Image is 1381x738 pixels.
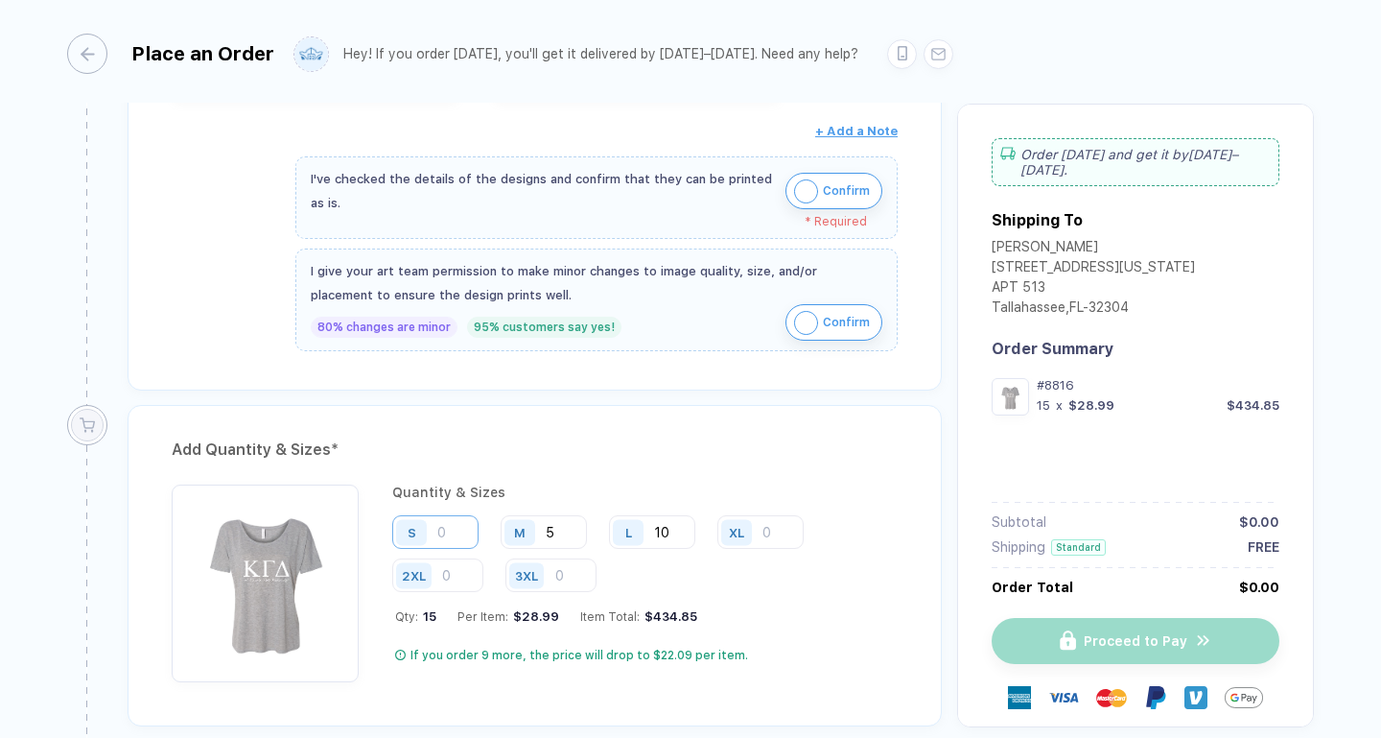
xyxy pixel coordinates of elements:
img: Paypal [1144,686,1167,709]
div: APT 513 [992,279,1195,299]
div: Quantity & Sizes [392,485,898,500]
img: visa [1048,682,1079,713]
span: Confirm [823,307,870,338]
span: + Add a Note [815,124,898,138]
div: Order [DATE] and get it by [DATE]–[DATE] . [992,138,1279,186]
div: Shipping [992,539,1045,555]
div: L [625,525,632,539]
div: XL [729,525,744,539]
div: Add Quantity & Sizes [172,435,898,465]
div: $434.85 [1227,398,1279,413]
button: + Add a Note [815,116,898,147]
div: I give your art team permission to make minor changes to image quality, size, and/or placement to... [311,259,882,307]
div: #8816 [1037,378,1279,393]
div: S [408,525,416,539]
div: Qty: [395,609,436,624]
div: Per Item: [457,609,559,624]
div: Place an Order [131,42,274,65]
div: $28.99 [1068,398,1114,413]
div: Shipping To [992,211,1083,229]
button: iconConfirm [785,173,882,209]
div: * Required [311,215,867,228]
img: a95e37e4-8064-4fe1-be3d-4d4c456d2f31_nt_front_1754596061515.jpg [181,494,349,662]
div: $28.99 [508,609,559,624]
span: 15 [418,609,436,624]
div: $0.00 [1239,580,1279,595]
div: Hey! If you order [DATE], you'll get it delivered by [DATE]–[DATE]. Need any help? [343,46,858,62]
span: Confirm [823,176,870,206]
div: M [514,525,526,539]
img: user profile [294,37,328,71]
img: express [1008,686,1031,709]
div: Subtotal [992,514,1046,530]
div: 2XL [402,568,426,583]
div: I've checked the details of the designs and confirm that they can be printed as is. [311,167,776,215]
img: icon [794,311,818,335]
div: Tallahassee , FL - 32304 [992,299,1195,320]
img: icon [794,179,818,203]
button: iconConfirm [785,304,882,341]
div: [STREET_ADDRESS][US_STATE] [992,259,1195,279]
div: $434.85 [640,609,697,624]
img: master-card [1096,682,1127,713]
div: 15 [1037,398,1050,413]
div: Standard [1051,539,1106,556]
div: 80% changes are minor [311,317,457,338]
div: FREE [1248,539,1279,555]
div: Item Total: [580,609,697,624]
div: [PERSON_NAME] [992,239,1195,259]
img: Venmo [1184,686,1207,709]
div: 95% customers say yes! [467,317,621,338]
div: If you order 9 more, the price will drop to $22.09 per item. [410,648,748,663]
div: x [1054,398,1065,413]
div: $0.00 [1239,514,1279,530]
img: GPay [1225,678,1263,717]
div: 3XL [515,568,538,583]
img: a95e37e4-8064-4fe1-be3d-4d4c456d2f31_nt_front_1754596061515.jpg [996,383,1024,411]
div: Order Summary [992,340,1279,358]
div: Order Total [992,580,1073,595]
